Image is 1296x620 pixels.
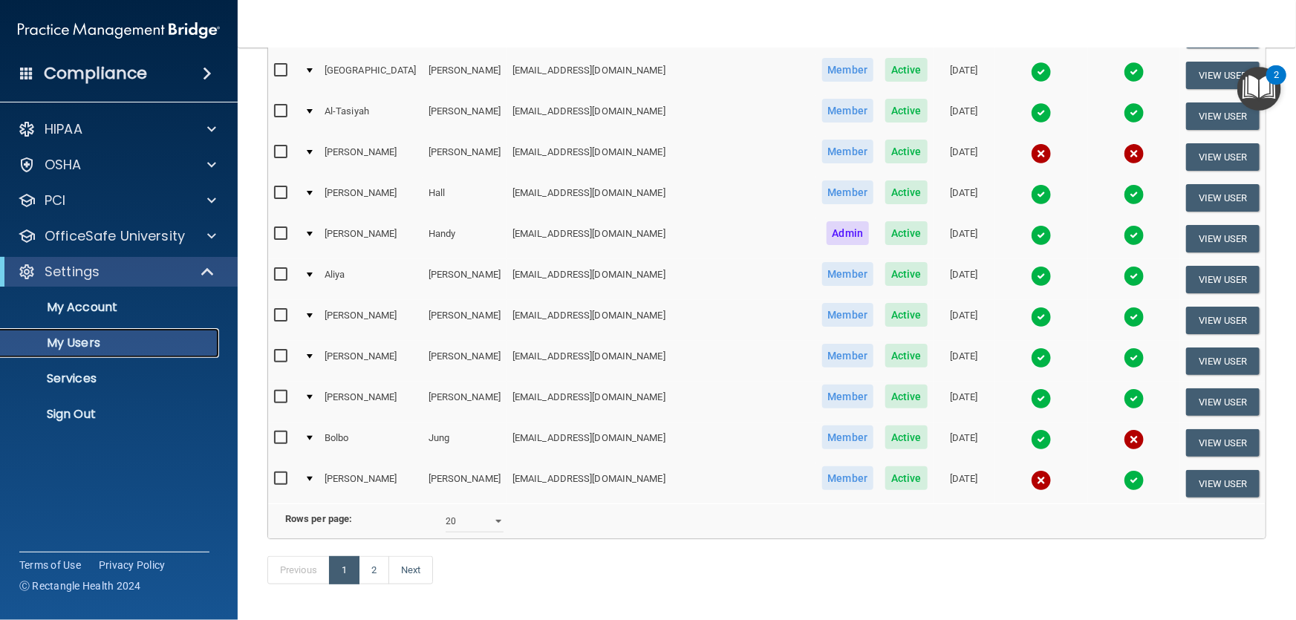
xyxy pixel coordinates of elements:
[507,55,816,96] td: [EMAIL_ADDRESS][DOMAIN_NAME]
[507,177,816,218] td: [EMAIL_ADDRESS][DOMAIN_NAME]
[319,55,423,96] td: [GEOGRAPHIC_DATA]
[822,425,874,449] span: Member
[885,385,928,408] span: Active
[934,55,994,96] td: [DATE]
[934,382,994,422] td: [DATE]
[1031,347,1052,368] img: tick.e7d51cea.svg
[19,558,81,572] a: Terms of Use
[934,422,994,463] td: [DATE]
[507,341,816,382] td: [EMAIL_ADDRESS][DOMAIN_NAME]
[319,300,423,341] td: [PERSON_NAME]
[934,218,994,259] td: [DATE]
[18,156,216,174] a: OSHA
[507,218,816,259] td: [EMAIL_ADDRESS][DOMAIN_NAME]
[1124,470,1144,491] img: tick.e7d51cea.svg
[45,156,82,174] p: OSHA
[1124,347,1144,368] img: tick.e7d51cea.svg
[822,262,874,286] span: Member
[507,259,816,300] td: [EMAIL_ADDRESS][DOMAIN_NAME]
[423,463,507,503] td: [PERSON_NAME]
[1186,225,1260,252] button: View User
[45,263,100,281] p: Settings
[1124,388,1144,409] img: tick.e7d51cea.svg
[1124,184,1144,205] img: tick.e7d51cea.svg
[329,556,359,584] a: 1
[885,466,928,490] span: Active
[1186,470,1260,497] button: View User
[10,407,212,422] p: Sign Out
[18,227,216,245] a: OfficeSafe University
[1124,62,1144,82] img: tick.e7d51cea.svg
[319,341,423,382] td: [PERSON_NAME]
[359,556,389,584] a: 2
[507,463,816,503] td: [EMAIL_ADDRESS][DOMAIN_NAME]
[423,259,507,300] td: [PERSON_NAME]
[822,344,874,368] span: Member
[423,177,507,218] td: Hall
[934,137,994,177] td: [DATE]
[99,558,166,572] a: Privacy Policy
[1124,225,1144,246] img: tick.e7d51cea.svg
[822,58,874,82] span: Member
[507,422,816,463] td: [EMAIL_ADDRESS][DOMAIN_NAME]
[1031,388,1052,409] img: tick.e7d51cea.svg
[885,344,928,368] span: Active
[319,422,423,463] td: Bolbo
[1186,102,1260,130] button: View User
[827,221,870,245] span: Admin
[319,96,423,137] td: Al-Tasiyah
[1031,470,1052,491] img: cross.ca9f0e7f.svg
[1031,184,1052,205] img: tick.e7d51cea.svg
[319,177,423,218] td: [PERSON_NAME]
[1031,266,1052,287] img: tick.e7d51cea.svg
[388,556,433,584] a: Next
[319,137,423,177] td: [PERSON_NAME]
[1237,67,1281,111] button: Open Resource Center, 2 new notifications
[885,221,928,245] span: Active
[507,300,816,341] td: [EMAIL_ADDRESS][DOMAIN_NAME]
[1124,266,1144,287] img: tick.e7d51cea.svg
[1031,62,1052,82] img: tick.e7d51cea.svg
[934,300,994,341] td: [DATE]
[45,120,82,138] p: HIPAA
[45,192,65,209] p: PCI
[507,137,816,177] td: [EMAIL_ADDRESS][DOMAIN_NAME]
[267,556,330,584] a: Previous
[934,341,994,382] td: [DATE]
[1031,102,1052,123] img: tick.e7d51cea.svg
[1124,307,1144,327] img: tick.e7d51cea.svg
[423,55,507,96] td: [PERSON_NAME]
[10,371,212,386] p: Services
[934,259,994,300] td: [DATE]
[423,96,507,137] td: [PERSON_NAME]
[822,466,874,490] span: Member
[1124,429,1144,450] img: cross.ca9f0e7f.svg
[822,99,874,123] span: Member
[1186,62,1260,89] button: View User
[423,300,507,341] td: [PERSON_NAME]
[1031,429,1052,450] img: tick.e7d51cea.svg
[19,578,141,593] span: Ⓒ Rectangle Health 2024
[1124,143,1144,164] img: cross.ca9f0e7f.svg
[1186,388,1260,416] button: View User
[423,137,507,177] td: [PERSON_NAME]
[822,385,874,408] span: Member
[822,180,874,204] span: Member
[885,425,928,449] span: Active
[18,192,216,209] a: PCI
[885,140,928,163] span: Active
[423,218,507,259] td: Handy
[934,463,994,503] td: [DATE]
[885,303,928,327] span: Active
[319,259,423,300] td: Aliya
[885,262,928,286] span: Active
[319,463,423,503] td: [PERSON_NAME]
[319,218,423,259] td: [PERSON_NAME]
[507,96,816,137] td: [EMAIL_ADDRESS][DOMAIN_NAME]
[423,341,507,382] td: [PERSON_NAME]
[885,58,928,82] span: Active
[45,227,185,245] p: OfficeSafe University
[423,422,507,463] td: Jung
[885,180,928,204] span: Active
[1031,225,1052,246] img: tick.e7d51cea.svg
